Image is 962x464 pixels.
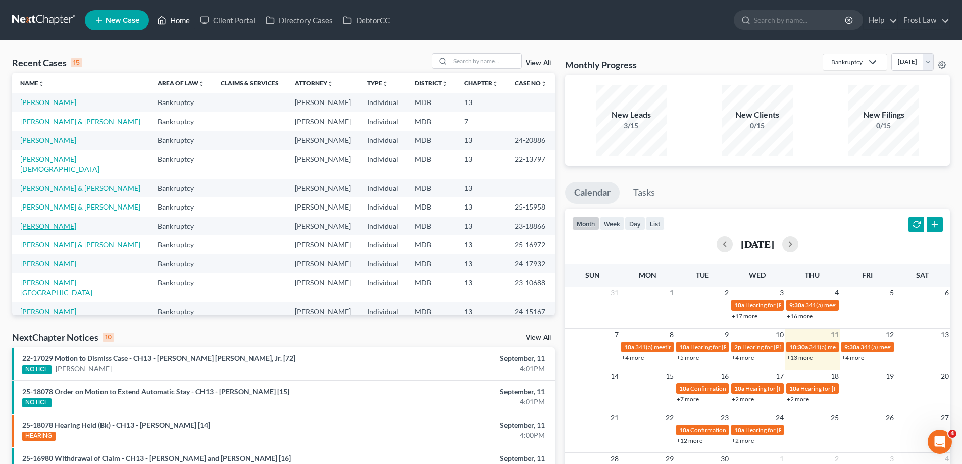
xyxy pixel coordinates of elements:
[948,430,956,438] span: 4
[860,343,958,351] span: 341(a) meeting for [PERSON_NAME]
[515,79,547,87] a: Case Nounfold_more
[787,395,809,403] a: +2 more
[734,301,744,309] span: 10a
[779,287,785,299] span: 3
[507,150,555,179] td: 22-13797
[864,11,897,29] a: Help
[889,287,895,299] span: 5
[456,150,507,179] td: 13
[287,235,359,254] td: [PERSON_NAME]
[287,93,359,112] td: [PERSON_NAME]
[507,217,555,235] td: 23-18866
[745,385,824,392] span: Hearing for [PERSON_NAME]
[22,398,52,407] div: NOTICE
[20,222,76,230] a: [PERSON_NAME]
[805,301,903,309] span: 341(a) meeting for [PERSON_NAME]
[940,370,950,382] span: 20
[407,112,456,131] td: MDB
[407,131,456,149] td: MDB
[507,254,555,273] td: 24-17932
[940,329,950,341] span: 13
[287,112,359,131] td: [PERSON_NAME]
[724,287,730,299] span: 2
[610,287,620,299] span: 31
[103,333,114,342] div: 10
[624,343,634,351] span: 10a
[20,259,76,268] a: [PERSON_NAME]
[407,150,456,179] td: MDB
[690,343,769,351] span: Hearing for [PERSON_NAME]
[149,302,213,321] td: Bankruptcy
[407,93,456,112] td: MDB
[734,343,741,351] span: 2p
[940,411,950,424] span: 27
[745,301,824,309] span: Hearing for [PERSON_NAME]
[261,11,338,29] a: Directory Cases
[71,58,82,67] div: 15
[377,364,545,374] div: 4:01PM
[407,179,456,197] td: MDB
[377,420,545,430] div: September, 11
[565,59,637,71] h3: Monthly Progress
[12,331,114,343] div: NextChapter Notices
[625,217,645,230] button: day
[624,182,664,204] a: Tasks
[734,385,744,392] span: 10a
[359,302,407,321] td: Individual
[809,343,906,351] span: 341(a) meeting for [PERSON_NAME]
[20,184,140,192] a: [PERSON_NAME] & [PERSON_NAME]
[720,411,730,424] span: 23
[639,271,656,279] span: Mon
[610,370,620,382] span: 14
[407,254,456,273] td: MDB
[456,235,507,254] td: 13
[665,370,675,382] span: 15
[898,11,949,29] a: Frost Law
[377,387,545,397] div: September, 11
[596,121,667,131] div: 3/15
[359,217,407,235] td: Individual
[585,271,600,279] span: Sun
[20,202,140,211] a: [PERSON_NAME] & [PERSON_NAME]
[507,273,555,302] td: 23-10688
[732,395,754,403] a: +2 more
[12,57,82,69] div: Recent Cases
[800,385,879,392] span: Hearing for [PERSON_NAME]
[722,121,793,131] div: 0/15
[367,79,388,87] a: Typeunfold_more
[690,426,805,434] span: Confirmation hearing for [PERSON_NAME]
[830,370,840,382] span: 18
[720,370,730,382] span: 16
[149,254,213,273] td: Bankruptcy
[442,81,448,87] i: unfold_more
[149,197,213,216] td: Bankruptcy
[149,273,213,302] td: Bankruptcy
[359,112,407,131] td: Individual
[565,182,620,204] a: Calendar
[359,150,407,179] td: Individual
[456,112,507,131] td: 7
[56,364,112,374] a: [PERSON_NAME]
[614,329,620,341] span: 7
[622,354,644,362] a: +4 more
[679,343,689,351] span: 10a
[507,197,555,216] td: 25-15958
[359,197,407,216] td: Individual
[696,271,709,279] span: Tue
[22,365,52,374] div: NOTICE
[916,271,929,279] span: Sat
[359,179,407,197] td: Individual
[106,17,139,24] span: New Case
[456,273,507,302] td: 13
[507,302,555,321] td: 24-15167
[20,278,92,297] a: [PERSON_NAME][GEOGRAPHIC_DATA]
[507,235,555,254] td: 25-16972
[149,93,213,112] td: Bankruptcy
[789,343,808,351] span: 10:30a
[287,131,359,149] td: [PERSON_NAME]
[831,58,863,66] div: Bankruptcy
[22,454,291,462] a: 25-16980 Withdrawal of Claim - CH13 - [PERSON_NAME] and [PERSON_NAME] [16]
[928,430,952,454] iframe: Intercom live chat
[359,254,407,273] td: Individual
[645,217,665,230] button: list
